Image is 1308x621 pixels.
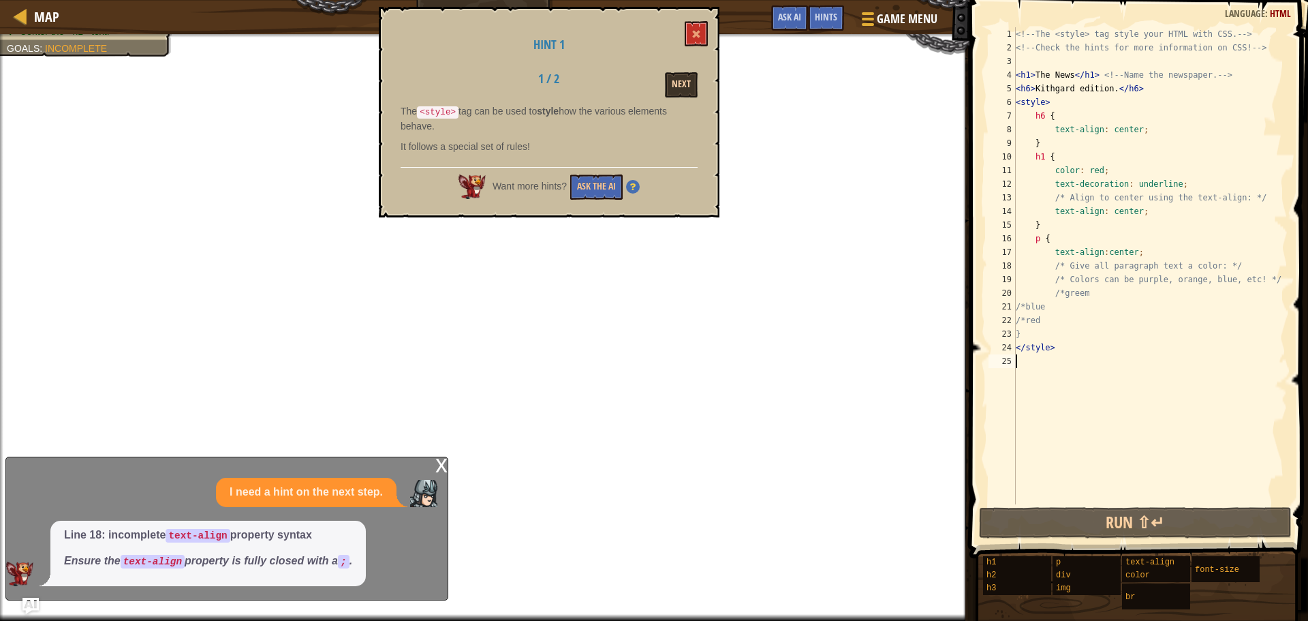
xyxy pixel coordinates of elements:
button: Run ⇧↵ [979,507,1292,539]
span: p [1056,558,1061,567]
a: Map [27,7,59,26]
span: img [1056,584,1071,593]
div: 21 [988,300,1016,314]
div: 9 [988,136,1016,150]
div: 13 [988,191,1016,205]
button: Ask AI [22,598,39,614]
div: 22 [988,314,1016,327]
span: Incomplete [45,43,107,54]
button: Ask AI [771,5,808,31]
span: HTML [1270,7,1291,20]
button: Game Menu [851,5,946,37]
p: Line 18: incomplete property syntax [64,528,352,543]
div: 10 [988,150,1016,164]
span: color [1125,571,1150,580]
div: 23 [988,327,1016,341]
div: 5 [988,82,1016,95]
span: : [1265,7,1270,20]
span: h2 [986,571,996,580]
div: 6 [988,95,1016,109]
span: Hint 1 [533,36,565,53]
span: Hints [815,10,837,23]
div: 11 [988,164,1016,177]
div: 24 [988,341,1016,354]
div: 12 [988,177,1016,191]
div: 8 [988,123,1016,136]
img: Player [410,480,437,507]
span: : [40,43,45,54]
code: text-align [121,555,185,569]
strong: style [537,106,559,117]
code: text-align [166,529,230,543]
div: 19 [988,273,1016,286]
div: x [435,457,448,471]
div: 16 [988,232,1016,245]
div: 18 [988,259,1016,273]
span: Goals [7,43,40,54]
div: 20 [988,286,1016,300]
code: ; [338,555,349,569]
div: 3 [988,55,1016,68]
span: Want more hints? [493,181,567,192]
span: font-size [1195,565,1239,575]
div: 25 [988,354,1016,368]
img: Hint [626,180,640,194]
button: Ask the AI [570,175,623,200]
code: <style> [417,106,458,119]
p: It follows a special set of rules! [401,140,698,153]
img: AI [458,175,486,199]
span: Ask AI [778,10,801,23]
span: Language [1225,7,1265,20]
div: 2 [988,41,1016,55]
span: div [1056,571,1071,580]
div: 17 [988,245,1016,259]
div: 14 [988,205,1016,218]
span: h3 [986,584,996,593]
span: br [1125,592,1135,602]
div: 15 [988,218,1016,232]
span: Game Menu [877,10,937,28]
em: Ensure the property is fully closed with a . [64,555,352,566]
p: The tag can be used to how the various elements behave. [401,104,698,133]
h2: 1 / 2 [506,72,591,86]
div: 1 [988,27,1016,41]
span: text-align [1125,558,1174,567]
div: 7 [988,109,1016,123]
span: Map [34,7,59,26]
div: 4 [988,68,1016,82]
p: I need a hint on the next step. [230,485,383,500]
span: h1 [986,558,996,567]
img: AI [6,562,33,586]
button: Next [665,72,698,97]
